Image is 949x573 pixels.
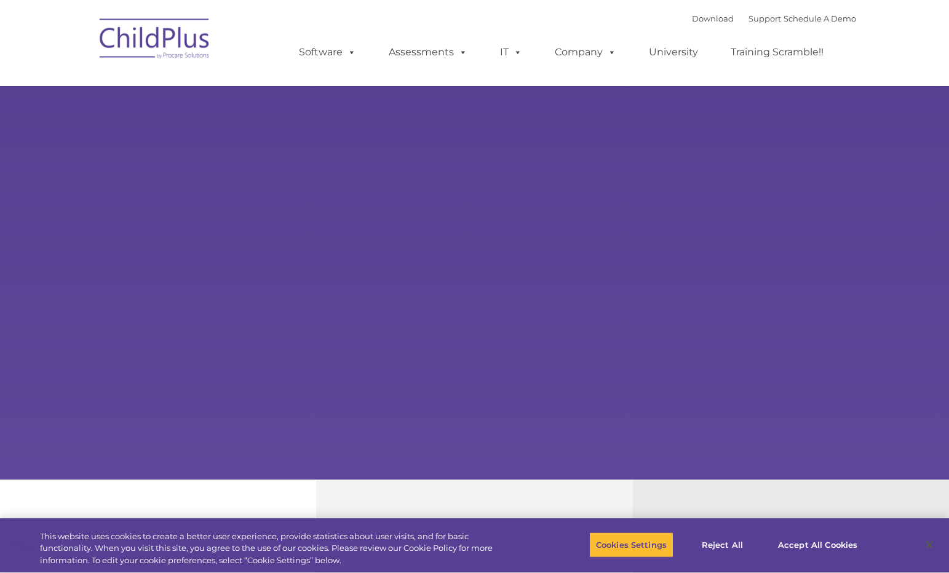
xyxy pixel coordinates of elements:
[589,532,673,558] button: Cookies Settings
[718,40,836,65] a: Training Scramble!!
[287,40,368,65] a: Software
[684,532,761,558] button: Reject All
[784,14,856,23] a: Schedule A Demo
[542,40,629,65] a: Company
[916,531,943,558] button: Close
[771,532,864,558] button: Accept All Cookies
[692,14,856,23] font: |
[40,531,522,567] div: This website uses cookies to create a better user experience, provide statistics about user visit...
[748,14,781,23] a: Support
[93,10,216,71] img: ChildPlus by Procare Solutions
[488,40,534,65] a: IT
[376,40,480,65] a: Assessments
[637,40,710,65] a: University
[692,14,734,23] a: Download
